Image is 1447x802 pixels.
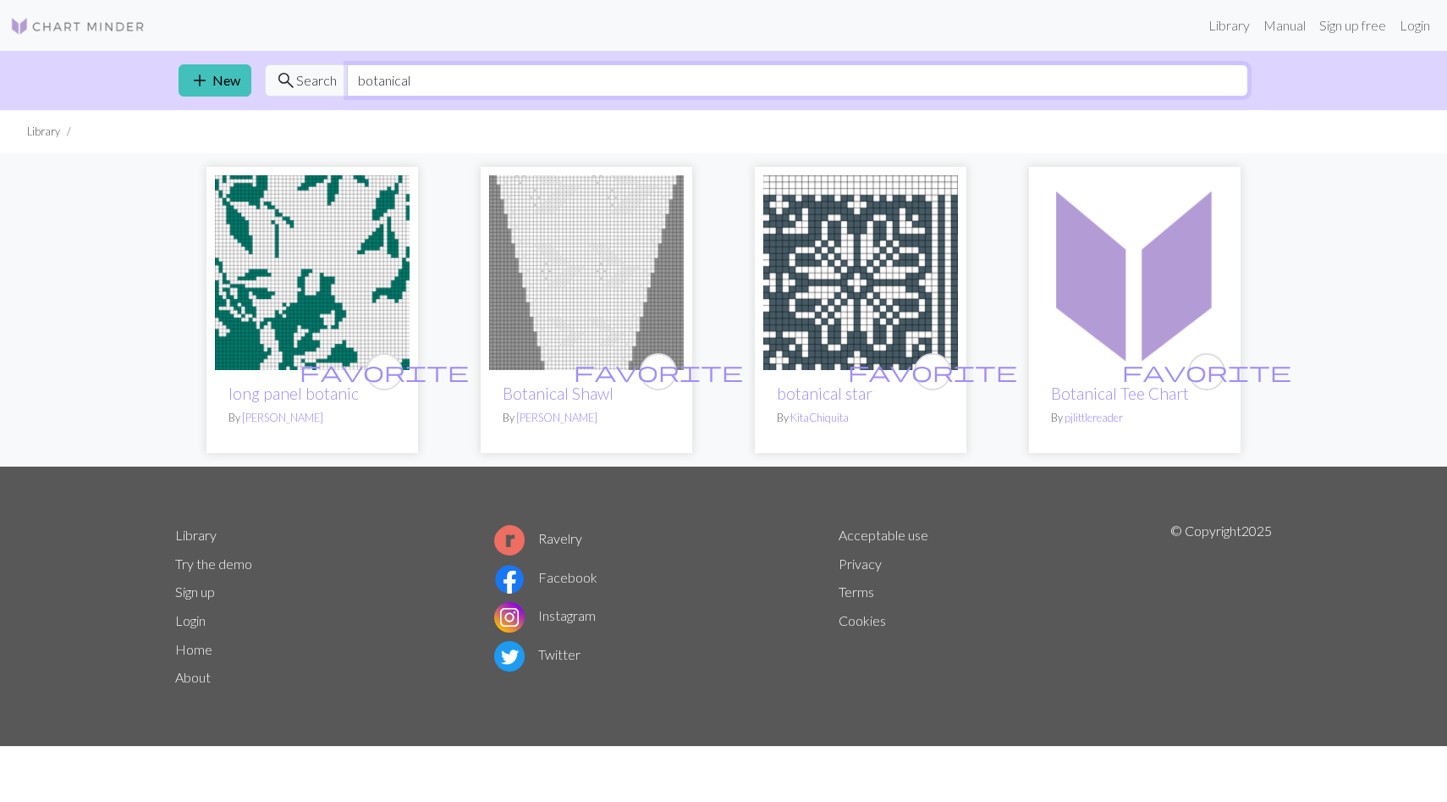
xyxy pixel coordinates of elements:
a: [PERSON_NAME] [242,411,323,424]
span: favorite [300,358,469,384]
a: Sign up free [1312,8,1393,42]
a: Botanical Tee Chart [1037,263,1232,279]
i: favourite [1122,355,1291,389]
a: Facebook [494,569,597,585]
button: favourite [640,353,677,390]
img: long panel botanic [215,175,410,370]
p: By [1051,410,1219,426]
i: favourite [848,355,1017,389]
a: long panel botanic [215,263,410,279]
span: add [190,69,210,92]
a: Sign up [175,584,215,600]
a: Login [175,612,206,628]
a: Terms [839,584,874,600]
a: botanical star [777,384,872,403]
a: Botanical Shawl [503,384,613,403]
button: favourite [1188,353,1225,390]
a: About [175,669,211,685]
span: favorite [574,358,743,384]
a: Try the demo [175,556,252,572]
img: Twitter logo [494,641,525,672]
button: favourite [914,353,951,390]
a: Privacy [839,556,882,572]
a: Cookies [839,612,886,628]
img: Logo [10,16,146,36]
span: favorite [848,358,1017,384]
img: Ravelry logo [494,525,525,556]
a: Login [1393,8,1437,42]
a: pjlittlereader [1065,411,1123,424]
img: Botanical Tee Chart [1037,175,1232,370]
a: Manual [1257,8,1312,42]
i: favourite [300,355,469,389]
i: favourite [574,355,743,389]
p: By [777,410,944,426]
a: Library [175,527,217,543]
button: favourite [366,353,403,390]
a: Instagram [494,607,596,623]
a: [PERSON_NAME] [516,411,597,424]
span: search [276,69,296,92]
a: long panel botanic [228,384,359,403]
img: Instagram logo [494,602,525,633]
img: Facebook logo [494,564,525,595]
p: © Copyright 2025 [1170,521,1272,692]
p: By [503,410,670,426]
p: By [228,410,396,426]
a: Acceptable use [839,527,928,543]
img: Botanical Shawl [489,175,684,370]
a: Botanical Shawl [489,263,684,279]
a: Ravelry [494,530,582,546]
a: New [179,64,251,97]
img: botanical star [763,175,958,370]
a: KitaChiquita [790,411,849,424]
span: Search [296,70,337,91]
a: Library [1202,8,1257,42]
li: Library [27,124,60,140]
span: favorite [1122,358,1291,384]
a: botanical star [763,263,958,279]
a: Home [175,641,212,657]
a: Botanical Tee Chart [1051,384,1189,403]
a: Twitter [494,646,580,662]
